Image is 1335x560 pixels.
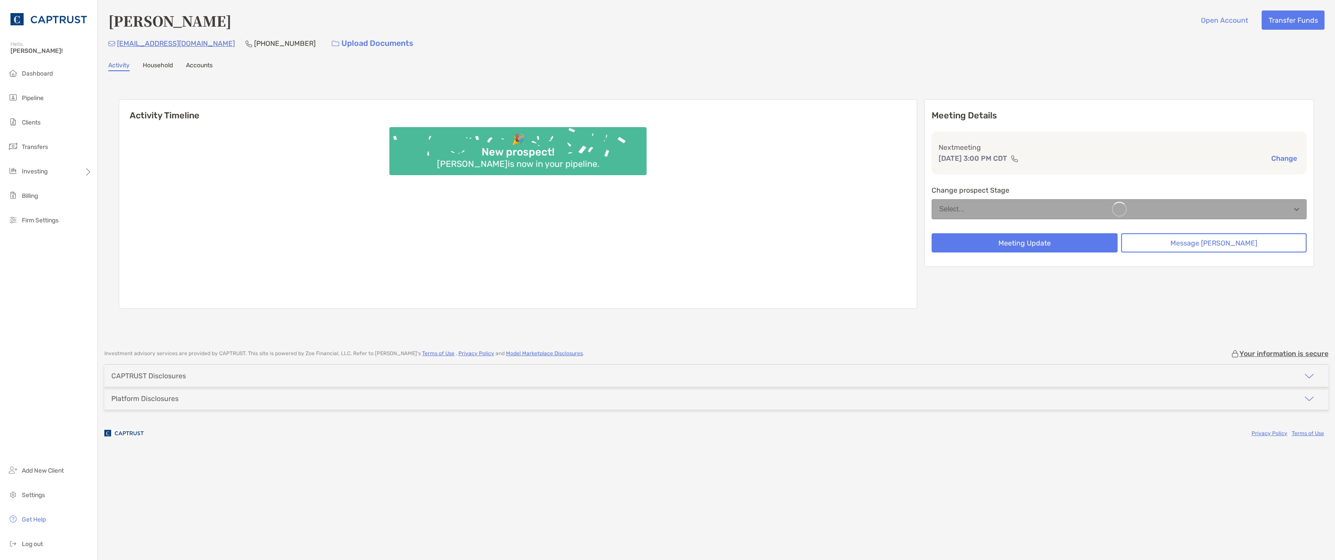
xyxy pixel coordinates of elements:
img: Phone Icon [245,40,252,47]
span: Firm Settings [22,217,58,224]
img: get-help icon [8,514,18,524]
span: Get Help [22,516,46,523]
h4: [PERSON_NAME] [108,10,231,31]
button: Open Account [1194,10,1255,30]
img: Confetti [389,127,647,168]
a: Terms of Use [422,350,454,356]
span: Transfers [22,143,48,151]
a: Accounts [186,62,213,71]
img: clients icon [8,117,18,127]
span: Add New Client [22,467,64,474]
div: New prospect! [478,146,558,159]
p: Meeting Details [932,110,1307,121]
a: Activity [108,62,130,71]
a: Model Marketplace Disclosures [506,350,583,356]
img: add_new_client icon [8,465,18,475]
span: Pipeline [22,94,44,102]
span: Billing [22,192,38,200]
a: Terms of Use [1292,430,1324,436]
div: [PERSON_NAME] is now in your pipeline. [434,159,603,169]
a: Privacy Policy [458,350,494,356]
img: investing icon [8,166,18,176]
img: firm-settings icon [8,214,18,225]
img: settings icon [8,489,18,500]
img: dashboard icon [8,68,18,78]
button: Change [1269,154,1300,163]
div: Platform Disclosures [111,394,179,403]
p: Investment advisory services are provided by CAPTRUST . This site is powered by Zoe Financial, LL... [104,350,584,357]
p: [PHONE_NUMBER] [254,38,316,49]
div: 🎉 [508,133,528,146]
span: Log out [22,540,43,548]
img: Email Icon [108,41,115,46]
span: Settings [22,491,45,499]
a: Upload Documents [326,34,419,53]
button: Meeting Update [932,233,1117,252]
img: billing icon [8,190,18,200]
a: Privacy Policy [1252,430,1287,436]
img: communication type [1011,155,1018,162]
h6: Activity Timeline [119,100,917,121]
p: [EMAIL_ADDRESS][DOMAIN_NAME] [117,38,235,49]
img: company logo [104,423,144,443]
button: Message [PERSON_NAME] [1121,233,1307,252]
p: [DATE] 3:00 PM CDT [939,153,1007,164]
img: logout icon [8,538,18,549]
img: transfers icon [8,141,18,152]
span: [PERSON_NAME]! [10,47,92,55]
img: icon arrow [1304,394,1314,404]
p: Your information is secure [1239,349,1328,358]
a: Household [143,62,173,71]
button: Transfer Funds [1262,10,1325,30]
p: Change prospect Stage [932,185,1307,196]
div: CAPTRUST Disclosures [111,372,186,380]
p: Next meeting [939,142,1300,153]
img: CAPTRUST Logo [10,3,87,35]
img: pipeline icon [8,92,18,103]
span: Investing [22,168,48,175]
img: button icon [332,41,339,47]
span: Dashboard [22,70,53,77]
span: Clients [22,119,41,126]
img: icon arrow [1304,371,1314,381]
